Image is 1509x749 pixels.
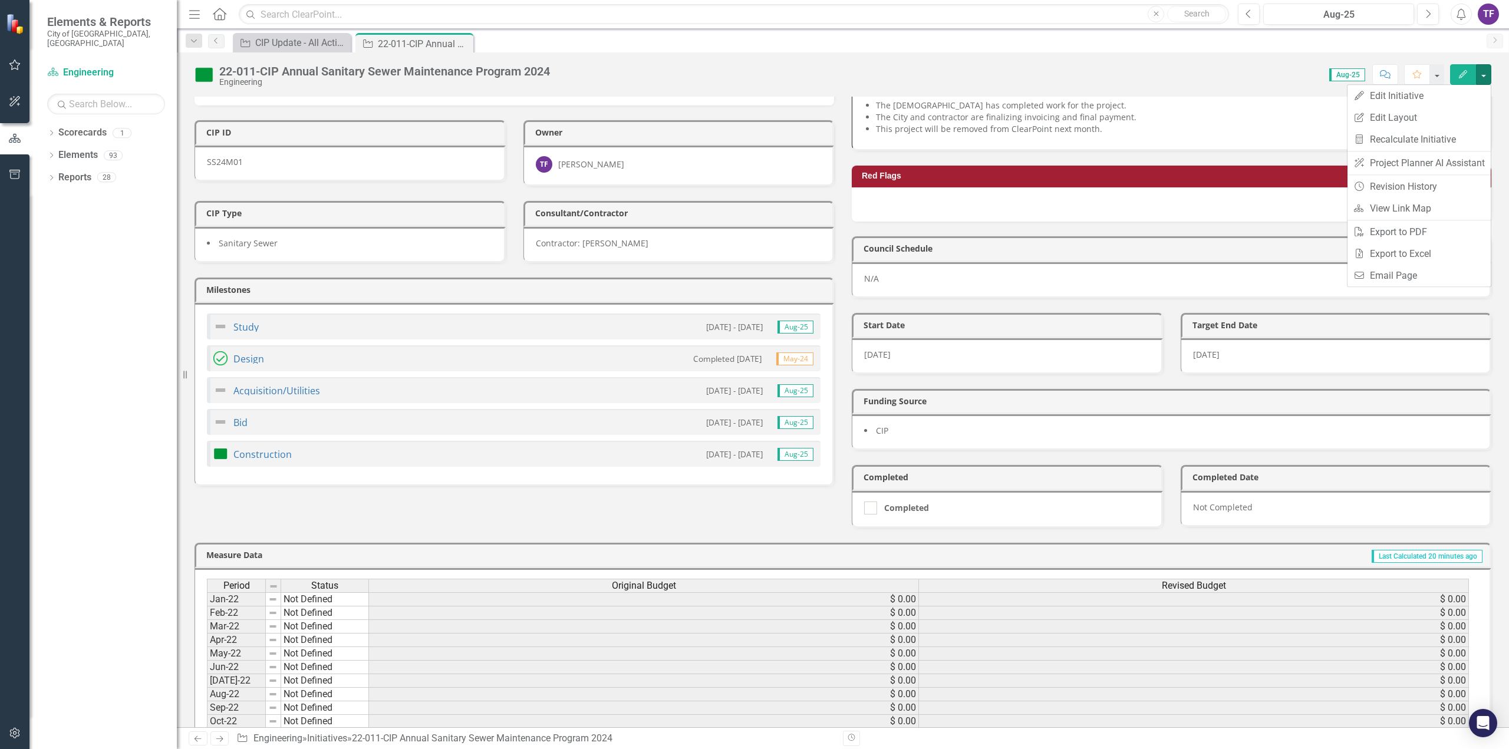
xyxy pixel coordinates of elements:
td: $ 0.00 [369,661,919,674]
img: 8DAGhfEEPCf229AAAAAElFTkSuQmCC [269,582,278,591]
td: Sep-22 [207,701,266,715]
a: Edit Initiative [1347,85,1491,107]
a: Reports [58,171,91,184]
small: [DATE] - [DATE] [706,417,763,428]
span: Elements & Reports [47,15,165,29]
td: Aug-22 [207,688,266,701]
h3: Funding Source [864,397,1484,405]
button: TF [1478,4,1499,25]
span: Status [311,580,338,591]
div: TF [536,156,552,173]
img: On Target [195,65,213,84]
span: Aug-25 [1329,68,1365,81]
td: $ 0.00 [919,701,1469,715]
a: Acquisition/Utilities [233,384,320,397]
span: [DATE] [864,349,891,360]
h3: Council Schedule [864,244,1484,253]
span: Contractor: [PERSON_NAME] [536,237,648,249]
a: Design [233,352,264,365]
span: Last Calculated 20 minutes ago [1372,550,1482,563]
td: Not Defined [281,661,369,674]
a: Email Page [1347,265,1491,286]
img: 8DAGhfEEPCf229AAAAAElFTkSuQmCC [268,689,278,699]
div: 28 [97,173,116,183]
td: Not Defined [281,688,369,701]
li: The City and contractor are finalizing invoicing and final payment. [876,111,1478,123]
td: $ 0.00 [919,674,1469,688]
div: Aug-25 [1267,8,1410,22]
span: Aug-25 [777,448,813,461]
strong: Work Status [864,85,914,97]
span: [DATE] [1193,349,1220,360]
h3: Target End Date [1192,321,1484,329]
td: $ 0.00 [919,647,1469,661]
span: CIP [876,425,888,436]
td: Not Defined [281,620,369,633]
span: May-24 [776,352,813,365]
div: Open Intercom Messenger [1469,709,1497,737]
input: Search Below... [47,94,165,114]
td: Not Defined [281,701,369,715]
span: Period [223,580,250,591]
img: Not Defined [213,319,228,334]
div: [PERSON_NAME] [558,159,624,170]
td: $ 0.00 [369,701,919,715]
img: On Target [213,447,228,461]
input: Search ClearPoint... [239,4,1229,25]
td: $ 0.00 [369,674,919,688]
img: 8DAGhfEEPCf229AAAAAElFTkSuQmCC [268,662,278,672]
h3: Completed Date [1192,473,1484,481]
img: 8DAGhfEEPCf229AAAAAElFTkSuQmCC [268,717,278,726]
button: Aug-25 [1263,4,1414,25]
td: $ 0.00 [369,620,919,633]
a: Initiatives [307,732,347,744]
span: Aug-25 [777,384,813,397]
h3: Consultant/Contractor [535,209,827,217]
td: $ 0.00 [919,688,1469,701]
td: Not Defined [281,606,369,620]
li: This project will be removed from ClearPoint next month. [876,123,1478,135]
a: Construction [233,448,292,461]
td: $ 0.00 [369,606,919,620]
a: Engineering [253,732,302,744]
td: Jun-22 [207,661,266,674]
a: Recalculate Initiative [1347,128,1491,150]
div: Not Completed [1181,491,1492,527]
td: $ 0.00 [369,688,919,701]
td: [DATE]-22 [207,674,266,688]
a: Engineering [47,66,165,80]
td: Feb-22 [207,606,266,620]
td: $ 0.00 [369,592,919,606]
td: Not Defined [281,647,369,661]
h3: Owner [535,128,827,137]
td: May-22 [207,647,266,661]
h3: CIP Type [206,209,498,217]
a: Export to Excel [1347,243,1491,265]
td: $ 0.00 [919,620,1469,633]
td: Oct-22 [207,715,266,728]
span: Aug-25 [777,321,813,334]
small: Completed [DATE] [693,353,762,364]
img: Not Defined [213,383,228,397]
h3: Milestones [206,285,826,294]
td: $ 0.00 [919,633,1469,647]
span: Sanitary Sewer [219,237,278,249]
img: 8DAGhfEEPCf229AAAAAElFTkSuQmCC [268,635,278,645]
a: View Link Map [1347,197,1491,219]
td: Not Defined [281,715,369,728]
h3: Completed [864,473,1155,481]
td: Apr-22 [207,633,266,647]
img: 8DAGhfEEPCf229AAAAAElFTkSuQmCC [268,649,278,658]
h3: Start Date [864,321,1155,329]
img: Not Defined [213,415,228,429]
p: N/A [864,273,1478,285]
img: ClearPoint Strategy [6,14,27,34]
td: $ 0.00 [369,715,919,728]
td: Not Defined [281,592,369,606]
span: Revised Budget [1162,580,1226,591]
span: Original Budget [612,580,676,591]
div: Engineering [219,78,550,87]
span: SS24M01 [207,156,243,167]
img: 8DAGhfEEPCf229AAAAAElFTkSuQmCC [268,676,278,685]
div: » » [236,732,834,745]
